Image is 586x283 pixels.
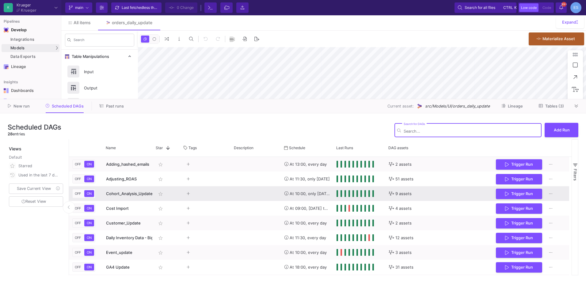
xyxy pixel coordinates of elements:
[157,249,164,256] mat-icon: star_border
[111,2,162,13] button: Last fetchedless than a minute ago
[52,104,84,108] span: Scheduled DAGs
[86,206,93,210] span: ON
[122,3,158,12] div: Last fetched
[61,50,138,63] mat-expansion-panel-header: Table Manipulations
[569,2,581,13] button: ES
[284,157,330,172] div: At 13:00, every day
[508,104,523,108] span: Lineage
[511,250,533,255] span: Trigger Run
[554,128,570,132] span: Add Run
[511,177,533,181] span: Trigger Run
[80,67,123,76] div: Input
[112,20,152,25] div: orders_daily_update
[74,177,82,181] span: OFF
[1,101,37,111] button: New run
[284,216,330,230] div: At 10:00, every day
[496,159,542,170] button: Trigger Run
[496,174,542,185] button: Trigger Run
[80,83,123,92] div: Output
[465,3,495,12] span: Search for all files
[86,250,93,255] span: ON
[86,265,93,269] span: ON
[18,161,59,171] div: Starred
[8,171,64,180] button: Used in the last 7 days
[542,6,551,10] span: Code
[74,221,82,225] span: OFF
[74,264,82,270] button: OFF
[9,154,64,161] div: Default
[61,80,138,96] button: Output
[395,216,412,230] span: 2 assets
[38,101,91,111] button: Scheduled DAGs
[11,28,20,32] div: Develop
[2,25,59,35] mat-expansion-panel-header: Navigation iconDevelop
[84,249,94,256] button: ON
[10,46,25,51] span: Models
[74,265,82,269] span: OFF
[4,99,9,104] img: Navigation icon
[521,6,537,10] span: Low code
[157,264,164,271] mat-icon: star_border
[106,162,149,167] span: Adding_hashed_emails
[416,103,423,109] img: UI Model
[395,157,412,172] span: 2 assets
[157,161,164,168] mat-icon: star_border
[425,103,490,109] span: src/Models/UI/orders_daily_update
[86,191,93,196] span: ON
[106,265,130,270] span: GA4 Update
[84,205,94,212] button: ON
[395,231,413,245] span: 12 assets
[4,3,13,12] div: K
[61,63,138,80] button: Input
[69,201,569,216] div: Press SPACE to select this row.
[284,231,330,245] div: At 11:30, every day
[18,171,59,180] div: Used in the last 7 days
[74,250,82,255] span: OFF
[284,187,330,201] div: At 10:00, only [DATE]
[74,220,82,226] button: OFF
[86,236,93,240] span: ON
[106,206,129,211] span: Cost Import
[84,161,94,168] button: ON
[514,4,517,11] span: k
[75,3,83,12] span: main
[106,250,132,255] span: Event_update
[13,104,30,108] span: New run
[106,221,141,225] span: Customer_Update
[284,245,330,260] div: At 10:00, every day
[74,190,82,197] button: OFF
[8,132,13,136] span: 28
[10,54,58,59] div: Data Exports
[69,172,569,186] div: Press SPACE to select this row.
[234,145,253,150] span: Description
[84,234,94,241] button: ON
[69,54,109,59] span: Table Manipulations
[4,88,9,93] img: Navigation icon
[11,64,51,69] div: Lineage
[455,2,516,13] button: Search for all filesctrlk
[284,201,330,216] div: At 09:00, [DATE] through [DATE]
[74,175,82,182] button: OFF
[92,101,131,111] button: Past runs
[21,199,46,204] span: Reset View
[105,20,111,25] img: Tab icon
[74,205,82,212] button: OFF
[11,99,51,104] div: Widgets
[395,201,412,216] span: 4 assets
[61,63,138,163] div: Table Manipulations
[69,260,569,274] div: Press SPACE to select this row.
[511,236,533,240] span: Trigger Run
[74,236,82,240] span: OFF
[388,145,408,150] span: DAG assets
[9,196,63,207] button: Reset View
[511,162,533,167] span: Trigger Run
[74,206,82,210] span: OFF
[86,177,93,181] span: ON
[542,36,575,41] span: Materialize Asset
[561,2,566,7] span: 99+
[496,247,542,258] button: Trigger Run
[74,161,82,168] button: OFF
[157,220,164,227] mat-icon: star_border
[404,129,539,134] input: Search...
[74,162,82,166] span: OFF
